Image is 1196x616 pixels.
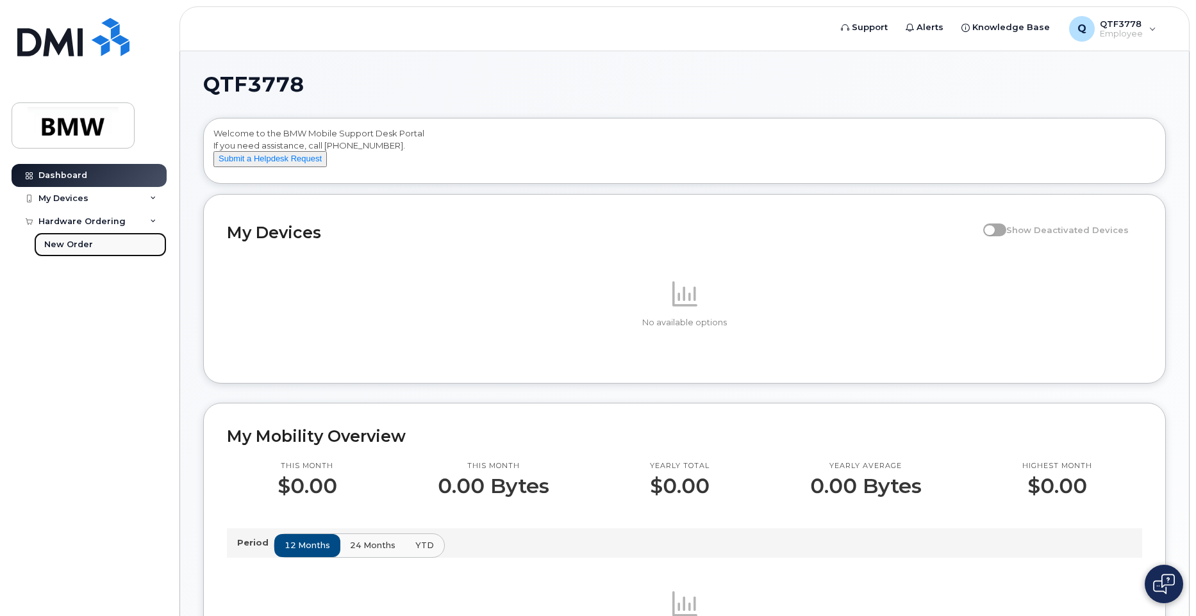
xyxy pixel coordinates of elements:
h2: My Devices [227,223,977,242]
p: No available options [227,317,1142,328]
p: $0.00 [1022,474,1092,498]
div: Welcome to the BMW Mobile Support Desk Portal If you need assistance, call [PHONE_NUMBER]. [213,127,1156,179]
span: QTF3778 [203,75,304,94]
span: Show Deactivated Devices [1006,225,1129,235]
p: 0.00 Bytes [810,474,922,498]
span: 24 months [350,539,395,551]
p: Highest month [1022,461,1092,471]
p: This month [438,461,549,471]
h2: My Mobility Overview [227,426,1142,446]
p: $0.00 [650,474,710,498]
input: Show Deactivated Devices [983,218,993,228]
span: YTD [415,539,434,551]
p: This month [278,461,337,471]
p: 0.00 Bytes [438,474,549,498]
a: Submit a Helpdesk Request [213,153,327,163]
p: $0.00 [278,474,337,498]
p: Yearly total [650,461,710,471]
p: Period [237,537,274,549]
p: Yearly average [810,461,922,471]
button: Submit a Helpdesk Request [213,151,327,167]
img: Open chat [1153,574,1175,594]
